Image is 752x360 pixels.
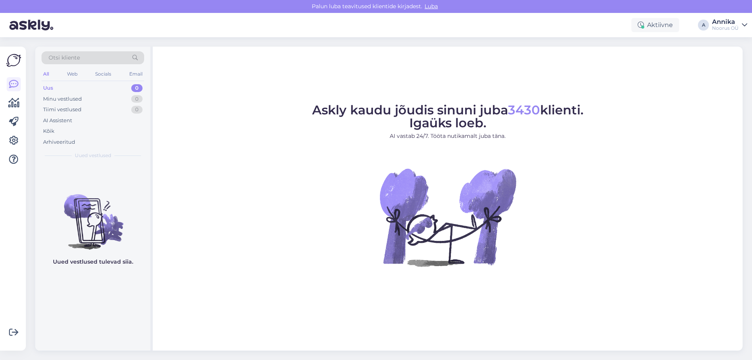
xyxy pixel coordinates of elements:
[712,19,739,25] div: Annika
[712,19,747,31] a: AnnikaNoorus OÜ
[508,102,540,118] span: 3430
[377,147,518,288] img: No Chat active
[128,69,144,79] div: Email
[94,69,113,79] div: Socials
[43,84,53,92] div: Uus
[698,20,709,31] div: A
[712,25,739,31] div: Noorus OÜ
[43,106,81,114] div: Tiimi vestlused
[43,138,75,146] div: Arhiveeritud
[131,106,143,114] div: 0
[53,258,133,266] p: Uued vestlused tulevad siia.
[131,95,143,103] div: 0
[422,3,440,10] span: Luba
[43,117,72,125] div: AI Assistent
[42,69,51,79] div: All
[43,127,54,135] div: Kõik
[43,95,82,103] div: Minu vestlused
[312,132,584,140] p: AI vastab 24/7. Tööta nutikamalt juba täna.
[631,18,679,32] div: Aktiivne
[35,180,150,251] img: No chats
[49,54,80,62] span: Otsi kliente
[75,152,111,159] span: Uued vestlused
[6,53,21,68] img: Askly Logo
[65,69,79,79] div: Web
[131,84,143,92] div: 0
[312,102,584,130] span: Askly kaudu jõudis sinuni juba klienti. Igaüks loeb.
